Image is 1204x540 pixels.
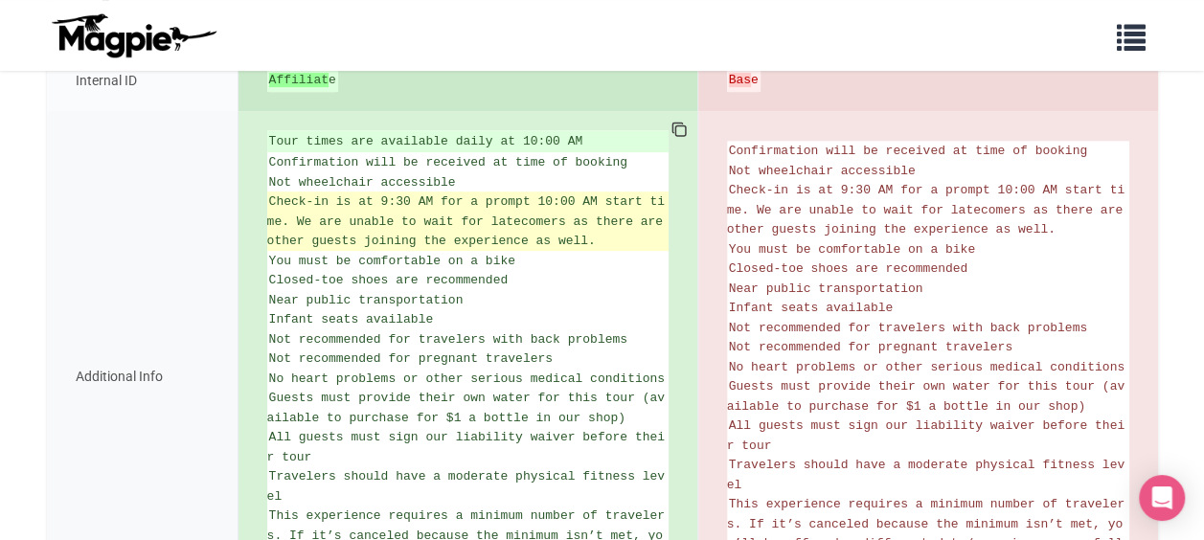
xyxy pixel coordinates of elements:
[729,261,968,276] span: Closed-toe shoes are recommended
[269,155,627,169] span: Confirmation will be received at time of booking
[267,430,665,464] span: All guests must sign our liability waiver before their tour
[269,73,329,87] strong: Affiliat
[269,71,336,90] ins: e
[729,281,923,296] span: Near public transportation
[269,175,456,190] span: Not wheelchair accessible
[269,332,627,347] span: Not recommended for travelers with back problems
[727,379,1124,414] span: Guests must provide their own water for this tour (available to purchase for $1 a bottle in our s...
[727,418,1124,453] span: All guests must sign our liability waiver before their tour
[47,50,239,111] div: Internal ID
[727,183,1130,236] span: Check-in is at 9:30 AM for a prompt 10:00 AM start time. We are unable to wait for latecomers as ...
[269,273,509,287] span: Closed-toe shoes are recommended
[727,458,1124,492] span: Travelers should have a moderate physical fitness level
[729,301,894,315] span: Infant seats available
[269,312,434,326] span: Infant seats available
[267,469,665,504] span: Travelers should have a moderate physical fitness level
[269,371,665,386] span: No heart problems or other serious medical conditions
[729,73,751,87] strong: Bas
[729,144,1087,158] span: Confirmation will be received at time of booking
[729,360,1124,374] span: No heart problems or other serious medical conditions
[729,340,1012,354] span: Not recommended for pregnant travelers
[269,132,667,151] ins: Tour times are available daily at 10:00 AM
[267,194,670,248] span: Check-in is at 9:30 AM for a prompt 10:00 AM start time. We are unable to wait for latecomers as ...
[47,12,219,58] img: logo-ab69f6fb50320c5b225c76a69d11143b.png
[267,391,665,425] span: Guests must provide their own water for this tour (available to purchase for $1 a bottle in our s...
[1139,475,1185,521] div: Open Intercom Messenger
[729,321,1087,335] span: Not recommended for travelers with back problems
[269,351,553,366] span: Not recommended for pregnant travelers
[269,254,515,268] span: You must be comfortable on a bike
[729,242,975,257] span: You must be comfortable on a bike
[729,71,759,90] del: e
[729,164,916,178] span: Not wheelchair accessible
[269,293,464,307] span: Near public transportation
